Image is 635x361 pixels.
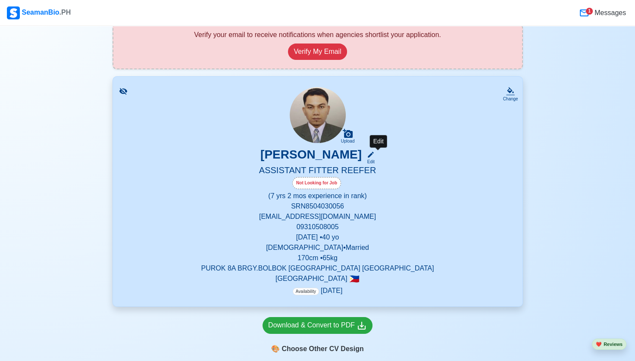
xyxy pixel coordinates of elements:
[592,339,626,350] button: heartReviews
[260,147,362,165] h3: [PERSON_NAME]
[123,191,512,201] p: (7 yrs 2 mos experience in rank)
[123,274,512,284] p: [GEOGRAPHIC_DATA]
[7,6,71,19] div: SeamanBio
[293,286,342,296] p: [DATE]
[288,44,347,60] button: Verify My Email
[593,8,626,18] span: Messages
[349,275,360,283] span: 🇵🇭
[586,8,593,15] div: 1
[263,341,372,357] div: Choose Other CV Design
[7,6,20,19] img: Logo
[596,342,602,347] span: heart
[503,96,518,102] div: Change
[293,288,319,295] span: Availability
[123,263,512,274] p: PUROK 8A BRGY.BOLBOK [GEOGRAPHIC_DATA] [GEOGRAPHIC_DATA]
[263,317,372,334] a: Download & Convert to PDF
[123,165,512,177] h5: ASSISTANT FITTER REEFER
[370,135,387,147] div: Edit
[122,30,513,40] div: Verify your email to receive notifications when agencies shortlist your application.
[268,320,367,331] div: Download & Convert to PDF
[123,201,512,212] p: SRN 8504030056
[271,344,280,354] span: paint
[123,253,512,263] p: 170 cm • 65 kg
[292,177,341,189] div: Not Looking for Job
[123,243,512,253] p: [DEMOGRAPHIC_DATA] • Married
[341,139,355,144] div: Upload
[123,212,512,222] p: [EMAIL_ADDRESS][DOMAIN_NAME]
[363,159,375,165] div: Edit
[123,222,512,232] p: 09310508005
[59,9,71,16] span: .PH
[123,232,512,243] p: [DATE] • 40 yo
